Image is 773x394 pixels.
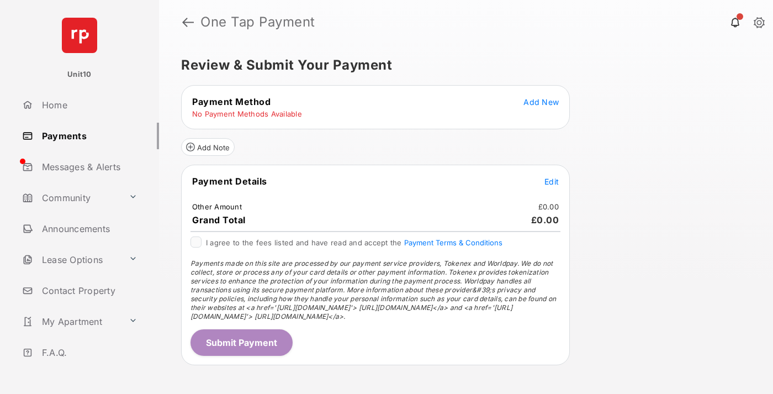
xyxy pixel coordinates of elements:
span: Payment Method [192,96,271,107]
a: Contact Property [18,277,159,304]
span: Grand Total [192,214,246,225]
a: Home [18,92,159,118]
td: £0.00 [538,202,559,212]
span: Edit [544,177,559,186]
button: Edit [544,176,559,187]
span: £0.00 [531,214,559,225]
a: Payments [18,123,159,149]
p: Unit10 [67,69,92,80]
strong: One Tap Payment [200,15,315,29]
a: Messages & Alerts [18,154,159,180]
span: Payment Details [192,176,267,187]
span: I agree to the fees listed and have read and accept the [206,238,502,247]
a: Community [18,185,124,211]
a: Lease Options [18,246,124,273]
button: Add Note [181,138,235,156]
img: svg+xml;base64,PHN2ZyB4bWxucz0iaHR0cDovL3d3dy53My5vcmcvMjAwMC9zdmciIHdpZHRoPSI2NCIgaGVpZ2h0PSI2NC... [62,18,97,53]
button: I agree to the fees listed and have read and accept the [404,238,502,247]
button: Submit Payment [190,329,293,356]
span: Payments made on this site are processed by our payment service providers, Tokenex and Worldpay. ... [190,259,556,321]
td: No Payment Methods Available [192,109,303,119]
td: Other Amount [192,202,242,212]
h5: Review & Submit Your Payment [181,59,742,72]
a: Announcements [18,216,159,242]
a: My Apartment [18,308,124,335]
button: Add New [523,96,559,107]
a: F.A.Q. [18,339,159,366]
span: Add New [523,97,559,107]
